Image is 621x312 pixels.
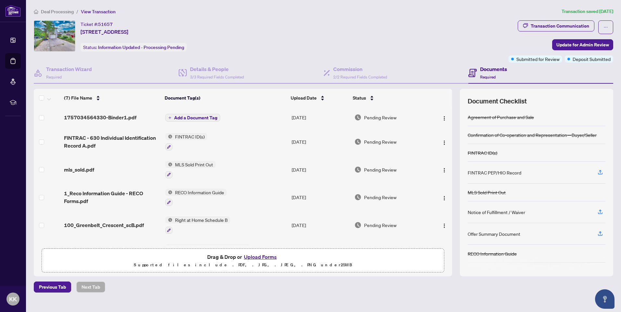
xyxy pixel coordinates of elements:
[165,189,227,206] button: Status IconRECO Information Guide
[64,114,136,121] span: 1757034564330-Binder1.pdf
[364,114,397,121] span: Pending Review
[162,89,288,107] th: Document Tag(s)
[531,21,589,31] div: Transaction Communication
[552,39,613,50] button: Update for Admin Review
[46,75,62,79] span: Required
[516,55,560,63] span: Submitted for Review
[165,133,207,150] button: Status IconFINTRAC ID(s)
[364,222,397,229] span: Pending Review
[468,131,597,138] div: Confirmation of Co-operation and Representation—Buyer/Seller
[603,25,608,30] span: ellipsis
[333,65,387,73] h4: Commission
[439,112,450,123] button: Logo
[439,164,450,175] button: Logo
[350,89,428,107] th: Status
[165,114,220,122] button: Add a Document Tag
[364,194,397,201] span: Pending Review
[81,43,187,52] div: Status:
[439,192,450,202] button: Logo
[172,133,207,140] span: FINTRAC ID(s)
[562,8,613,15] article: Transaction saved [DATE]
[573,55,611,63] span: Deposit Submitted
[34,282,71,293] button: Previous Tab
[468,230,520,237] div: Offer Summary Document
[165,161,172,168] img: Status Icon
[480,65,507,73] h4: Documents
[595,289,615,309] button: Open asap
[289,239,352,267] td: [DATE]
[442,223,447,228] img: Logo
[76,282,105,293] button: Next Tab
[39,282,66,292] span: Previous Tab
[64,94,92,102] span: (7) File Name
[442,140,447,145] img: Logo
[353,94,366,102] span: Status
[289,107,352,128] td: [DATE]
[442,196,447,201] img: Logo
[468,97,527,106] span: Document Checklist
[172,189,227,196] span: RECO Information Guide
[46,65,92,73] h4: Transaction Wizard
[9,294,17,304] span: KK
[468,250,517,257] div: RECO Information Guide
[364,166,397,173] span: Pending Review
[439,137,450,147] button: Logo
[64,221,144,229] span: 100_Greenbelt_Crescent_scB.pdf
[354,166,361,173] img: Document Status
[190,75,244,79] span: 3/3 Required Fields Completed
[289,156,352,184] td: [DATE]
[288,89,350,107] th: Upload Date
[64,189,160,205] span: 1_Reco Information Guide - RECO Forms.pdf
[34,21,75,51] img: IMG-N12318103_1.jpg
[354,114,361,121] img: Document Status
[174,115,217,120] span: Add a Document Tag
[64,166,94,174] span: mls_sold.pdf
[289,128,352,156] td: [DATE]
[190,65,244,73] h4: Details & People
[172,216,230,223] span: Right at Home Schedule B
[42,249,444,273] span: Drag & Drop orUpload FormsSupported files include .PDF, .JPG, .JPEG, .PNG under25MB
[333,75,387,79] span: 2/2 Required Fields Completed
[364,138,397,145] span: Pending Review
[468,114,534,121] div: Agreement of Purchase and Sale
[165,216,230,234] button: Status IconRight at Home Schedule B
[207,253,279,261] span: Drag & Drop or
[354,138,361,145] img: Document Status
[81,9,116,15] span: View Transaction
[439,220,450,230] button: Logo
[165,133,172,140] img: Status Icon
[76,8,78,15] li: /
[61,89,162,107] th: (7) File Name
[165,161,216,178] button: Status IconMLS Sold Print Out
[165,189,172,196] img: Status Icon
[98,44,184,50] span: Information Updated - Processing Pending
[172,161,216,168] span: MLS Sold Print Out
[442,168,447,173] img: Logo
[165,216,172,223] img: Status Icon
[291,94,317,102] span: Upload Date
[41,9,74,15] span: Deal Processing
[468,189,506,196] div: MLS Sold Print Out
[480,75,496,79] span: Required
[165,244,172,251] img: Status Icon
[354,194,361,201] img: Document Status
[354,222,361,229] img: Document Status
[98,21,113,27] span: 51657
[172,244,249,251] span: Confirmation of Co-operation and Representation—Buyer/Seller
[81,20,113,28] div: Ticket #:
[165,244,249,262] button: Status IconConfirmation of Co-operation and Representation—Buyer/Seller
[242,253,279,261] button: Upload Forms
[289,211,352,239] td: [DATE]
[46,261,440,269] p: Supported files include .PDF, .JPG, .JPEG, .PNG under 25 MB
[518,20,594,31] button: Transaction Communication
[442,116,447,121] img: Logo
[468,209,525,216] div: Notice of Fulfillment / Waiver
[64,134,160,150] span: FINTRAC - 630 Individual Identification Record A.pdf
[289,184,352,211] td: [DATE]
[168,116,171,119] span: plus
[556,40,609,50] span: Update for Admin Review
[81,28,128,36] span: [STREET_ADDRESS]
[468,149,497,156] div: FINTRAC ID(s)
[34,9,38,14] span: home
